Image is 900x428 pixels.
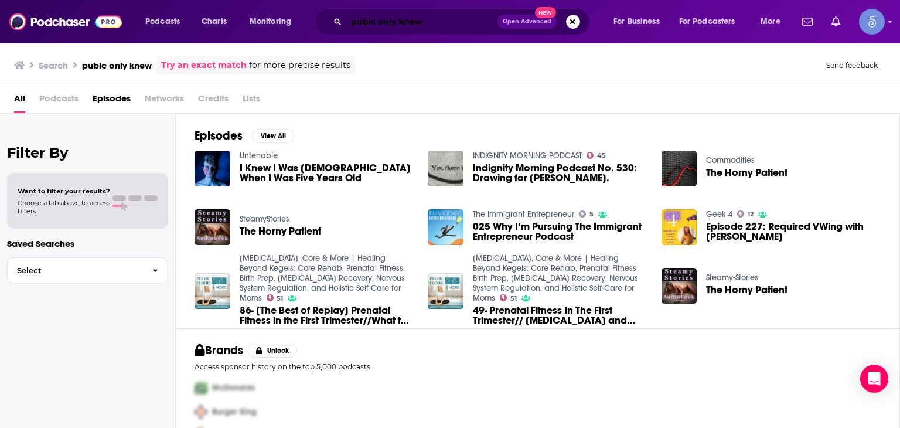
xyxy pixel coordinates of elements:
a: Untenable [240,151,278,161]
span: I Knew I Was [DEMOGRAPHIC_DATA] When I Was Five Years Old [240,163,414,183]
p: Access sponsor history on the top 5,000 podcasts. [195,362,881,371]
span: Networks [145,89,184,113]
a: The Horny Patient [706,168,787,178]
span: Open Advanced [503,19,551,25]
input: Search podcasts, credits, & more... [346,12,497,31]
a: 12 [737,210,754,218]
span: Lists [243,89,260,113]
span: More [761,13,780,30]
a: Commodities [706,155,755,165]
img: 49- Prenatal Fitness In The First Trimester// Pelvic Floor and Core Basics to Have a Safe and Act... [428,273,463,309]
button: Send feedback [823,60,881,70]
a: INDIGNITY MORNING PODCAST [473,151,582,161]
span: Choose a tab above to access filters. [18,199,110,215]
span: 12 [748,212,754,217]
img: The Horny Patient [662,151,697,186]
span: 51 [277,296,283,301]
a: EpisodesView All [195,128,294,143]
img: Indignity Morning Podcast No. 530: Drawing for Epstein. [428,151,463,186]
a: Episode 227: Required VWing with Julie S. Lalonde [706,222,881,242]
a: Show notifications dropdown [827,12,845,32]
a: 49- Prenatal Fitness In The First Trimester// Pelvic Floor and Core Basics to Have a Safe and Act... [473,305,647,325]
img: User Profile [859,9,885,35]
button: open menu [671,12,752,31]
button: Unlock [248,344,298,358]
img: Podchaser - Follow, Share and Rate Podcasts [9,11,122,33]
button: open menu [752,12,795,31]
button: Select [7,257,168,284]
span: McDonalds [212,383,255,393]
span: New [535,7,556,18]
img: Second Pro Logo [190,400,212,424]
h2: Filter By [7,144,168,161]
span: Charts [202,13,227,30]
h3: pubic only knew [82,60,152,71]
span: 49- Prenatal Fitness In The First Trimester// [MEDICAL_DATA] and Core Basics to Have a Safe and A... [473,305,647,325]
span: 45 [597,153,606,158]
a: Pelvic Floor, Core & More | Healing Beyond Kegels: Core Rehab, Prenatal Fitness, Birth Prep, Post... [240,253,405,303]
span: For Business [613,13,660,30]
img: First Pro Logo [190,376,212,400]
a: SteamyStories [240,214,289,224]
button: Show profile menu [859,9,885,35]
a: 86- [The Best of Replay] Prenatal Fitness in the First Trimester//What to Prioritize and How to E... [240,305,414,325]
a: All [14,89,25,113]
h2: Episodes [195,128,243,143]
h3: Search [39,60,68,71]
h2: Brands [195,343,243,358]
a: The Horny Patient [240,226,321,236]
span: Logged in as Spiral5-G1 [859,9,885,35]
a: The Horny Patient [195,209,230,245]
a: Try an exact match [161,59,247,72]
span: Credits [198,89,229,113]
img: 025 Why I’m Pursuing The Immigrant Entrepreneur Podcast [428,209,463,245]
button: Open AdvancedNew [497,15,557,29]
a: The Horny Patient [706,285,787,295]
a: Charts [194,12,234,31]
button: open menu [137,12,195,31]
img: The Horny Patient [662,268,697,304]
span: Monitoring [250,13,291,30]
a: 5 [579,210,594,218]
a: 51 [267,294,284,301]
a: Steamy-Stories [706,273,758,283]
a: The Immigrant Entrepreneur [473,209,574,219]
span: Podcasts [145,13,180,30]
span: Burger King [212,407,257,417]
span: Want to filter your results? [18,187,110,195]
button: open menu [605,12,674,31]
img: I Knew I Was Gay When I Was Five Years Old [195,151,230,186]
a: 025 Why I’m Pursuing The Immigrant Entrepreneur Podcast [473,222,647,242]
img: 86- [The Best of Replay] Prenatal Fitness in the First Trimester//What to Prioritize and How to E... [195,273,230,309]
a: 51 [500,294,517,301]
img: Episode 227: Required VWing with Julie S. Lalonde [662,209,697,245]
span: Episode 227: Required VWing with [PERSON_NAME] [706,222,881,242]
a: 45 [587,152,606,159]
a: Indignity Morning Podcast No. 530: Drawing for Epstein. [473,163,647,183]
span: 5 [589,212,594,217]
a: Pelvic Floor, Core & More | Healing Beyond Kegels: Core Rehab, Prenatal Fitness, Birth Prep, Post... [473,253,638,303]
button: View All [252,129,294,143]
button: open menu [241,12,306,31]
div: Search podcasts, credits, & more... [325,8,601,35]
span: Podcasts [39,89,79,113]
a: Geek 4 [706,209,732,219]
a: Episodes [93,89,131,113]
span: For Podcasters [679,13,735,30]
p: Saved Searches [7,238,168,249]
a: Show notifications dropdown [797,12,817,32]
